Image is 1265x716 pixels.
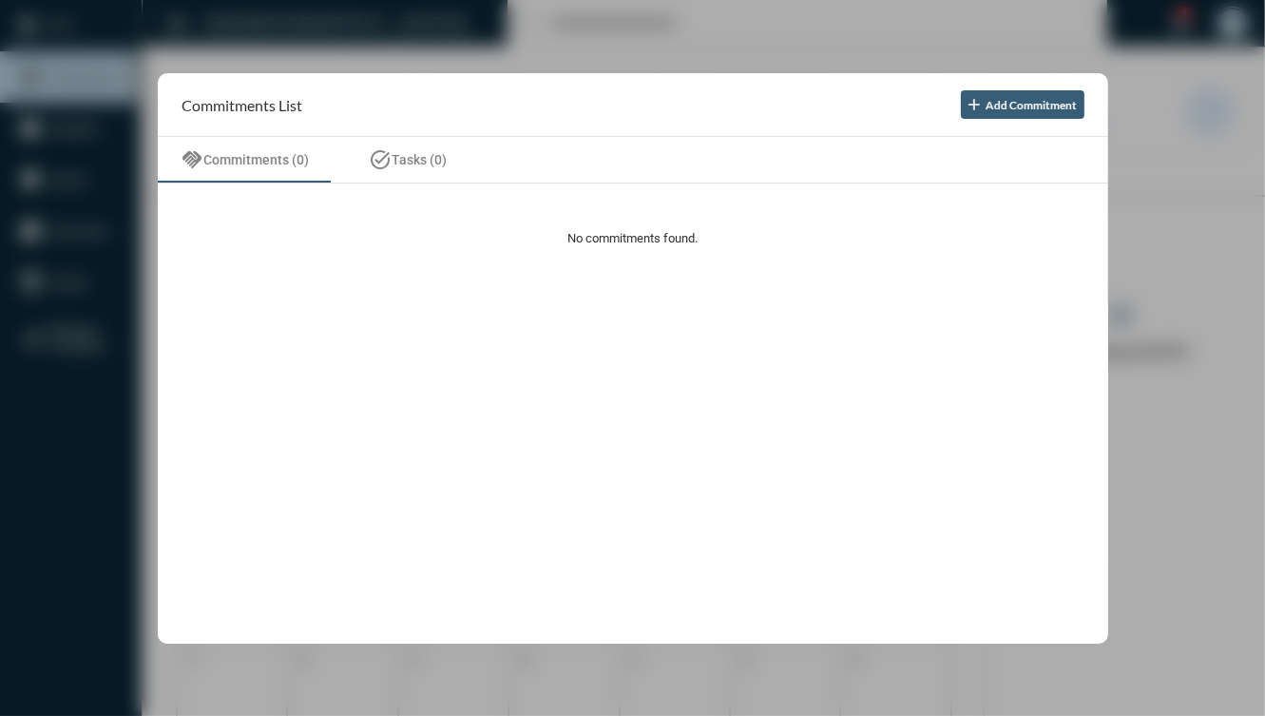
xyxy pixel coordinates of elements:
span: Commitments (0) [203,152,309,167]
button: Add Commitment [961,90,1084,119]
mat-icon: handshake [181,148,203,171]
p: No commitments found. [205,231,1061,245]
h2: Commitments List [182,95,302,113]
mat-icon: add [965,95,984,114]
mat-icon: task_alt [369,148,392,171]
span: Tasks (0) [392,152,447,167]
